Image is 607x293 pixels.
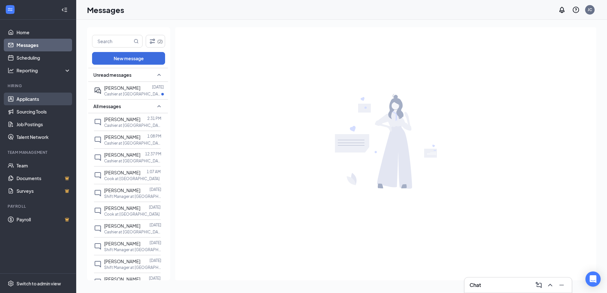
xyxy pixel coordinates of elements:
[17,131,71,143] a: Talent Network
[17,213,71,226] a: PayrollCrown
[94,260,102,268] svg: ChatInactive
[149,205,161,210] p: [DATE]
[104,229,161,235] p: Cashier at [GEOGRAPHIC_DATA]
[17,105,71,118] a: Sourcing Tools
[61,7,68,13] svg: Collapse
[17,172,71,185] a: DocumentsCrown
[94,136,102,144] svg: ChatInactive
[93,72,131,78] span: Unread messages
[588,7,592,12] div: JC
[147,133,161,139] p: 1:08 PM
[152,84,164,90] p: [DATE]
[104,194,161,199] p: Shift Manager at [GEOGRAPHIC_DATA]
[545,280,555,290] button: ChevronUp
[8,67,14,74] svg: Analysis
[134,39,139,44] svg: MagnifyingGlass
[557,280,567,290] button: Minimize
[155,71,163,79] svg: SmallChevronUp
[7,6,13,13] svg: WorkstreamLogo
[94,172,102,179] svg: ChatInactive
[92,35,132,47] input: Search
[94,243,102,250] svg: ChatInactive
[104,140,161,146] p: Cashier at [GEOGRAPHIC_DATA]
[8,280,14,287] svg: Settings
[470,282,481,289] h3: Chat
[17,26,71,39] a: Home
[94,118,102,126] svg: ChatInactive
[104,176,160,181] p: Cook at [GEOGRAPHIC_DATA]
[150,187,161,192] p: [DATE]
[17,39,71,51] a: Messages
[147,169,161,174] p: 1:07 AM
[93,103,121,109] span: All messages
[94,189,102,197] svg: ChatInactive
[150,240,161,245] p: [DATE]
[17,118,71,131] a: Job Postings
[150,222,161,228] p: [DATE]
[145,151,161,157] p: 12:37 PM
[94,278,102,286] svg: ChatInactive
[8,150,70,155] div: Team Management
[8,83,70,88] div: Hiring
[104,258,140,264] span: [PERSON_NAME]
[149,276,161,281] p: [DATE]
[558,281,565,289] svg: Minimize
[87,4,124,15] h1: Messages
[558,6,566,14] svg: Notifications
[534,280,544,290] button: ComposeMessage
[150,258,161,263] p: [DATE]
[104,247,161,252] p: Shift Manager at [GEOGRAPHIC_DATA]
[17,185,71,197] a: SurveysCrown
[104,91,161,97] p: Cashier at [GEOGRAPHIC_DATA]
[94,154,102,161] svg: ChatInactive
[155,102,163,110] svg: SmallChevronUp
[104,212,160,217] p: Cook at [GEOGRAPHIC_DATA]
[17,51,71,64] a: Scheduling
[104,158,161,164] p: Cashier at [GEOGRAPHIC_DATA]
[104,187,140,193] span: [PERSON_NAME]
[147,116,161,121] p: 2:31 PM
[104,276,140,282] span: [PERSON_NAME]
[92,52,165,65] button: New message
[104,123,161,128] p: Cashier at [GEOGRAPHIC_DATA]
[104,116,140,122] span: [PERSON_NAME]
[104,205,140,211] span: [PERSON_NAME]
[104,152,140,158] span: [PERSON_NAME]
[17,159,71,172] a: Team
[546,281,554,289] svg: ChevronUp
[17,93,71,105] a: Applicants
[585,271,601,287] div: Open Intercom Messenger
[104,170,140,175] span: [PERSON_NAME]
[572,6,580,14] svg: QuestionInfo
[94,225,102,232] svg: ChatInactive
[146,35,165,48] button: Filter (2)
[17,280,61,287] div: Switch to admin view
[104,265,161,270] p: Shift Manager at [GEOGRAPHIC_DATA]
[94,87,102,94] svg: ActiveDoubleChat
[104,85,140,91] span: [PERSON_NAME]
[8,204,70,209] div: Payroll
[94,207,102,215] svg: ChatInactive
[104,241,140,246] span: [PERSON_NAME]
[104,134,140,140] span: [PERSON_NAME]
[149,37,156,45] svg: Filter
[535,281,543,289] svg: ComposeMessage
[104,223,140,229] span: [PERSON_NAME]
[17,67,71,74] div: Reporting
